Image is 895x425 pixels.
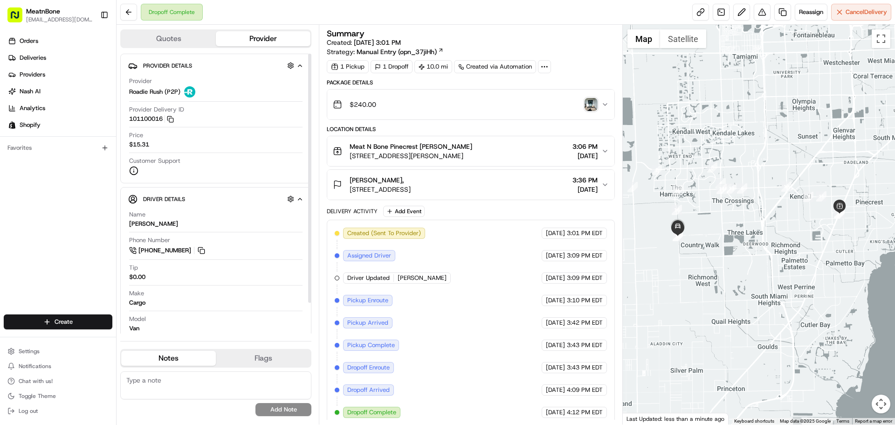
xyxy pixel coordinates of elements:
div: 3 [707,162,717,173]
button: Reassign [795,4,827,21]
button: Show street map [627,29,660,48]
span: 3:06 PM [572,142,598,151]
span: [PERSON_NAME], [350,175,404,185]
span: [DATE] [546,363,565,372]
span: [PERSON_NAME] [398,274,447,282]
button: Meat N Bone Pinecrest [PERSON_NAME][STREET_ADDRESS][PERSON_NAME]3:06 PM[DATE] [327,136,614,166]
div: 13 [726,183,737,194]
span: Dropoff Complete [347,408,396,417]
div: 10.0 mi [414,60,452,73]
div: [PERSON_NAME] [129,220,178,228]
a: Orders [4,34,116,49]
img: photo_proof_of_delivery image [585,98,598,111]
span: Created: [327,38,401,47]
button: Map camera controls [872,395,890,413]
button: Toggle fullscreen view [872,29,890,48]
div: 6 [737,183,747,194]
button: Driver Details [128,191,303,207]
button: MeatnBone[EMAIL_ADDRESS][DOMAIN_NAME] [4,4,96,26]
span: 4:09 PM EDT [567,386,603,394]
span: Tip [129,264,138,272]
button: MeatnBone [26,7,60,16]
button: [EMAIL_ADDRESS][DOMAIN_NAME] [26,16,93,23]
span: Cancel Delivery [846,8,887,16]
a: Terms [836,418,849,424]
button: Notes [121,351,216,366]
div: 1 Dropoff [371,60,413,73]
img: Google [625,412,656,425]
span: 3:36 PM [572,175,598,185]
button: Show satellite imagery [660,29,706,48]
span: 3:43 PM EDT [567,341,603,349]
button: CancelDelivery [831,4,891,21]
span: Roadie Rush (P2P) [129,88,180,96]
span: [DATE] [572,151,598,160]
span: Driver Details [143,195,185,203]
span: Phone Number [129,236,170,244]
span: Provider Delivery ID [129,105,184,114]
span: Deliveries [20,54,46,62]
a: Report a map error [855,418,892,424]
span: [DATE] [546,251,565,260]
a: Nash AI [4,84,116,99]
span: Dropoff Enroute [347,363,390,372]
span: [DATE] [572,185,598,194]
a: Providers [4,67,116,82]
button: 101100016 [129,115,174,123]
button: Toggle Theme [4,390,112,403]
span: Pickup Enroute [347,296,388,305]
span: Model [129,315,146,323]
span: [DATE] [546,296,565,305]
div: 7 [803,192,813,202]
div: 4 [716,178,726,188]
button: Quotes [121,31,216,46]
div: 15 [672,185,682,195]
button: Provider [216,31,310,46]
span: [DATE] [546,408,565,417]
span: 4:12 PM EDT [567,408,603,417]
span: [PHONE_NUMBER] [138,246,191,255]
span: 3:09 PM EDT [567,274,603,282]
img: Shopify logo [8,121,16,129]
button: Keyboard shortcuts [734,418,774,425]
div: Last Updated: less than a minute ago [623,413,729,425]
span: Driver Updated [347,274,390,282]
span: Orders [20,37,38,45]
button: Create [4,314,112,329]
span: Name [129,210,145,219]
span: Assigned Driver [347,251,391,260]
span: [DATE] [546,386,565,394]
span: [DATE] [546,341,565,349]
div: Favorites [4,140,112,155]
span: Nash AI [20,87,41,96]
span: Settings [19,348,40,355]
div: 11 [816,191,826,202]
button: Notifications [4,360,112,373]
a: [PHONE_NUMBER] [129,245,207,256]
span: $240.00 [350,100,376,109]
a: Open this area in Google Maps (opens a new window) [625,412,656,425]
div: $0.00 [129,273,145,281]
div: Cargo [129,299,145,307]
span: Dropoff Arrived [347,386,390,394]
button: Chat with us! [4,375,112,388]
span: Customer Support [129,157,180,165]
span: Manual Entry (opn_37jiHh) [357,47,437,56]
div: 16 [672,205,682,215]
span: Pickup Complete [347,341,395,349]
a: Created via Automation [454,60,536,73]
button: Add Event [383,206,425,217]
div: Strategy: [327,47,444,56]
button: Settings [4,345,112,358]
span: [DATE] [546,274,565,282]
div: 9 [834,209,845,219]
div: Package Details [327,79,614,86]
button: Flags [216,351,310,366]
span: [DATE] [546,229,565,237]
span: Pickup Arrived [347,319,388,327]
a: Analytics [4,101,116,116]
div: 14 [716,184,727,194]
span: [STREET_ADDRESS] [350,185,411,194]
span: 3:10 PM EDT [567,296,603,305]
